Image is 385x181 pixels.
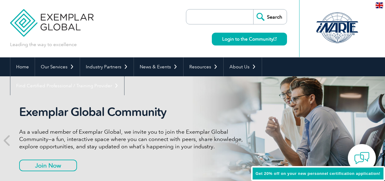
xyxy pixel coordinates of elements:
img: en [376,2,383,8]
a: Home [10,57,35,76]
p: Leading the way to excellence [10,41,77,48]
img: contact-chat.png [354,150,369,166]
span: Get 20% off on your new personnel certification application! [256,171,380,176]
a: About Us [224,57,262,76]
a: Industry Partners [80,57,134,76]
input: Search [253,9,287,24]
a: Resources [184,57,223,76]
a: Join Now [19,160,77,171]
a: News & Events [134,57,183,76]
a: Find Certified Professional / Training Provider [10,76,124,95]
p: As a valued member of Exemplar Global, we invite you to join the Exemplar Global Community—a fun,... [19,128,247,150]
a: Our Services [35,57,80,76]
a: Login to the Community [212,33,287,45]
h2: Exemplar Global Community [19,105,247,119]
img: open_square.png [273,37,277,41]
